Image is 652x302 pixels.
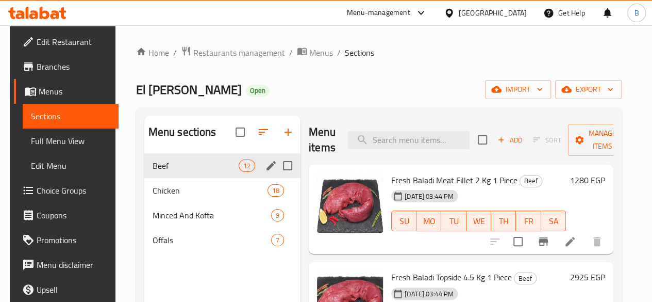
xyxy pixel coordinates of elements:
button: Add section [276,120,300,145]
a: Menu disclaimer [14,252,119,277]
img: Fresh Baladi Meat Fillet 2 Kg 1 Piece [317,173,383,239]
button: Manage items [568,124,637,156]
span: Select all sections [229,121,251,143]
span: Sections [345,46,374,59]
span: FR [520,214,537,229]
button: WE [466,211,491,231]
span: [DATE] 03:44 PM [400,289,458,299]
button: Branch-specific-item [531,229,556,254]
div: Menu-management [347,7,410,19]
div: [GEOGRAPHIC_DATA] [459,7,527,19]
button: TH [491,211,516,231]
span: WE [471,214,487,229]
a: Edit Menu [23,153,119,178]
a: Edit menu item [564,235,576,248]
div: Offals7 [144,228,300,252]
h2: Menu sections [148,124,216,140]
span: Chicken [153,184,268,197]
button: SA [541,211,566,231]
a: Choice Groups [14,178,119,203]
span: Beef [514,273,536,284]
a: Promotions [14,228,119,252]
span: Select section [472,129,493,151]
span: Menus [309,46,333,59]
span: import [493,83,543,96]
a: Edit Restaurant [14,29,119,54]
a: Branches [14,54,119,79]
div: Beef [514,272,537,284]
span: Sort sections [251,120,276,145]
span: Offals [153,234,271,246]
a: Menus [14,79,119,104]
button: export [555,80,622,99]
span: Fresh Baladi Meat Fillet 2 Kg 1 Piece [391,172,517,188]
span: El [PERSON_NAME] [136,78,242,101]
span: Coupons [37,209,110,221]
div: items [271,209,284,221]
a: Upsell [14,277,119,302]
span: TH [495,214,512,229]
button: FR [516,211,541,231]
span: Beef [520,175,542,187]
span: 7 [272,235,283,245]
button: edit [263,158,279,173]
span: Edit Menu [31,160,110,172]
span: Restaurants management [193,46,285,59]
button: Add [493,132,526,148]
button: import [485,80,551,99]
div: Beef12edit [144,153,300,178]
span: Select to update [507,231,529,252]
div: items [239,160,255,172]
span: Choice Groups [37,184,110,197]
a: Full Menu View [23,129,119,153]
span: Sections [31,110,110,122]
span: Manage items [576,127,629,153]
h2: Menu items [309,124,336,155]
span: MO [421,214,437,229]
button: TU [441,211,466,231]
a: Home [136,46,169,59]
span: Select section first [526,132,568,148]
span: Menus [39,85,110,98]
span: Open [246,86,270,95]
a: Menus [297,46,333,59]
a: Restaurants management [181,46,285,59]
span: Add item [493,132,526,148]
span: [DATE] 03:44 PM [400,192,458,201]
span: Full Menu View [31,135,110,147]
span: Add [496,134,524,146]
div: Chicken18 [144,178,300,203]
h6: 2925 EGP [570,270,605,284]
span: Upsell [37,283,110,296]
span: Beef [153,160,239,172]
span: SA [545,214,562,229]
span: Edit Restaurant [37,36,110,48]
span: SU [396,214,412,229]
button: delete [584,229,609,254]
div: items [271,234,284,246]
button: MO [416,211,441,231]
li: / [337,46,341,59]
a: Sections [23,104,119,129]
input: search [348,131,470,149]
div: items [268,184,284,197]
div: Minced And Kofta9 [144,203,300,228]
span: B [634,7,639,19]
a: Coupons [14,203,119,228]
li: / [289,46,293,59]
div: Minced And Kofta [153,209,271,221]
span: Fresh Baladi Topside 4.5 Kg 1 Piece [391,269,512,285]
span: Menu disclaimer [37,259,110,271]
span: 9 [272,211,283,220]
nav: breadcrumb [136,46,622,59]
span: Branches [37,60,110,73]
span: TU [445,214,462,229]
span: Promotions [37,234,110,246]
div: Open [246,85,270,97]
nav: Menu sections [144,149,300,257]
h6: 1280 EGP [570,173,605,187]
